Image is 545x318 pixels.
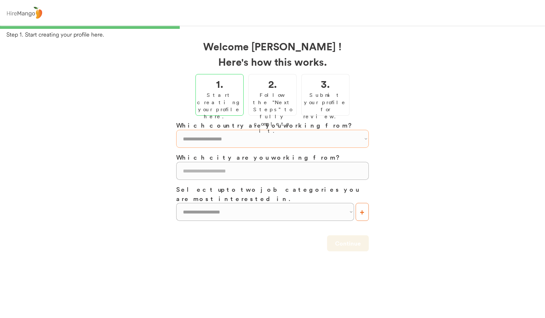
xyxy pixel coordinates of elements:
div: Submit your profile for review. [303,91,348,120]
div: 33% [1,26,544,29]
h3: Which country are you working from? [176,121,369,130]
div: Step 1. Start creating your profile here. [6,30,545,38]
img: logo%20-%20hiremango%20gray.png [5,5,44,21]
h2: 2. [268,76,277,91]
h2: 1. [216,76,223,91]
h3: Select up to two job categories you are most interested in. [176,185,369,203]
div: Start creating your profile here. [197,91,242,120]
h2: 3. [321,76,330,91]
div: Follow the "Next Steps" to fully complete it. [250,91,295,134]
h3: Which city are you working from? [176,153,369,162]
button: + [356,203,369,221]
h2: Welcome [PERSON_NAME] ! Here's how this works. [176,38,369,69]
button: Continue [327,235,369,251]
